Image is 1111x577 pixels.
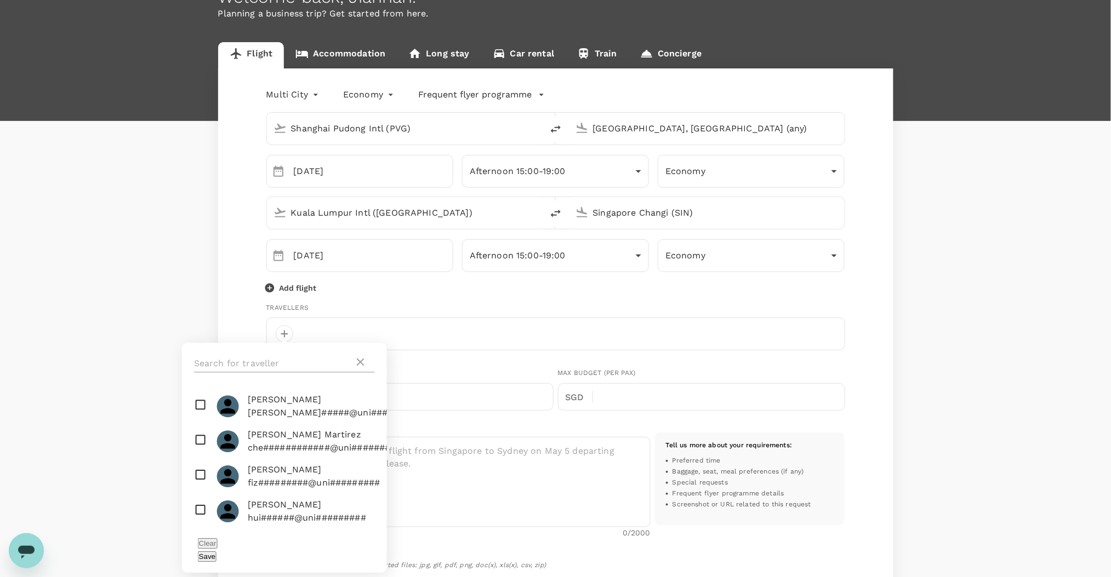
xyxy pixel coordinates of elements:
a: Flight [218,42,284,68]
input: Travel date [294,155,453,188]
div: Travellers [266,303,845,314]
input: Going to [593,204,822,221]
span: Baggage, seat, meal preferences (if any) [673,466,804,477]
p: 0 /2000 [623,527,651,538]
div: Preferred Airlines [266,368,554,379]
div: Economy [658,242,845,269]
p: Planning a business trip? Get started from here. [218,7,893,20]
button: delete [543,116,569,142]
div: Afternoon 15:00-19:00 [462,242,649,269]
div: Economy [343,86,396,103]
button: Open [837,127,839,129]
div: Afternoon 15:00-19:00 [462,158,649,185]
button: Frequent flyer programme [418,88,545,101]
input: Travel date [294,239,453,272]
button: Choose date, selected date is Sep 24, 2025 [267,160,289,182]
button: Save [198,551,216,562]
button: Choose date, selected date is Sep 26, 2025 [267,245,289,267]
div: Max Budget (per pax) [558,368,845,379]
button: Open [535,211,537,214]
span: Max allowed file size is 5MB (Supported files: jpg, gif, pdf, png, doc(x), xls(x), csv, zip) [266,560,845,571]
p: Frequent flyer programme [418,88,532,101]
button: Open [535,127,537,129]
input: Going to [593,120,822,137]
input: Depart from [291,204,520,221]
iframe: Button to launch messaging window [9,533,44,568]
p: SGD [566,391,592,404]
span: Screenshot or URL related to this request [673,499,811,510]
a: Car rental [481,42,566,68]
a: Accommodation [284,42,397,68]
input: Depart from [291,120,520,137]
span: Special requests [673,477,728,488]
a: Concierge [629,42,713,68]
div: Multi City [266,86,322,103]
button: Clear [198,538,218,549]
p: Add flight [280,282,317,293]
button: Add flight [266,282,317,293]
a: Long stay [397,42,481,68]
span: Tell us more about your requirements : [666,441,793,449]
button: Open [837,211,839,214]
input: Search for traveller [194,355,354,372]
span: Preferred time [673,455,721,466]
a: Train [566,42,629,68]
span: Frequent flyer programme details [673,488,784,499]
div: Economy [658,158,845,185]
button: delete [543,200,569,227]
